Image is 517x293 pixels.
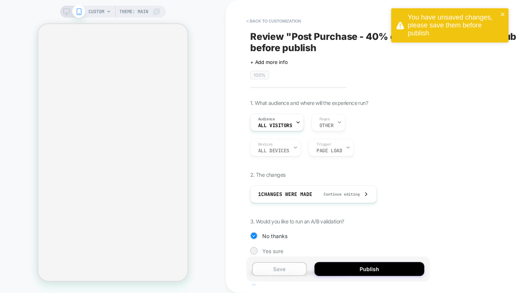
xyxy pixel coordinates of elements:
[250,59,288,65] span: + Add more info
[262,248,283,254] span: Yes sure
[262,233,287,239] span: No thanks
[250,218,344,225] span: 3. Would you like to run an A/B validation?
[250,100,368,106] span: 1. What audience and where will the experience run?
[252,262,307,276] button: Save
[500,11,506,18] button: close
[243,15,305,27] button: < Back to customization
[89,6,105,18] span: CUSTOM
[120,6,149,18] span: Theme: MAIN
[250,172,286,178] span: 2. The changes
[258,191,312,197] span: 1 Changes were made
[258,123,292,128] span: All Visitors
[316,192,360,197] span: Continue editing
[258,117,275,122] span: Audience
[408,14,498,37] div: You have unsaved changes, please save them before publish
[250,71,269,79] span: 100%
[315,262,424,276] button: Publish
